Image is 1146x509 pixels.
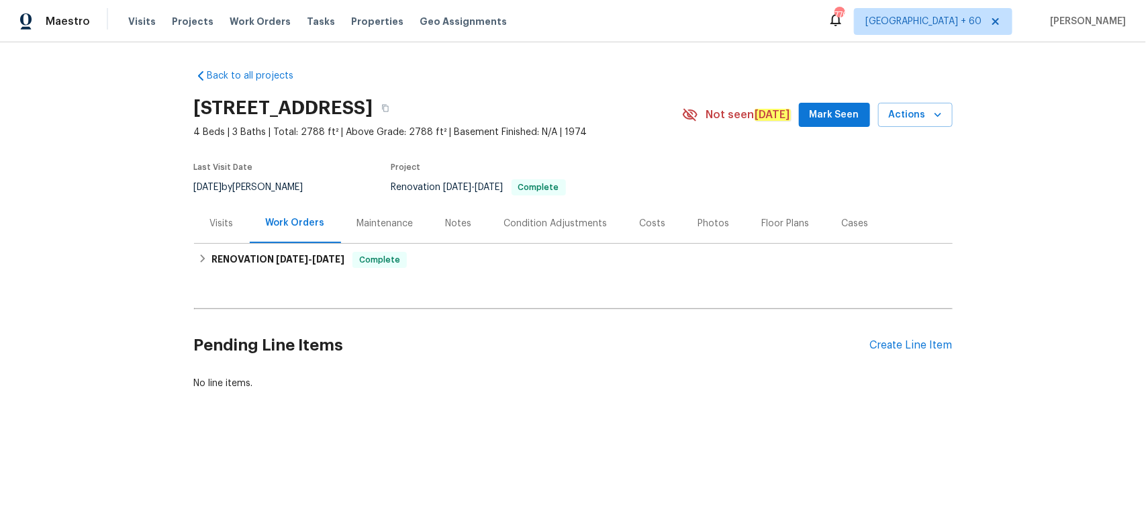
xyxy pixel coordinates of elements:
[755,109,791,121] em: [DATE]
[172,15,213,28] span: Projects
[194,69,323,83] a: Back to all projects
[640,217,666,230] div: Costs
[889,107,942,124] span: Actions
[373,96,397,120] button: Copy Address
[276,254,308,264] span: [DATE]
[312,254,344,264] span: [DATE]
[351,15,403,28] span: Properties
[194,314,870,377] h2: Pending Line Items
[391,183,566,192] span: Renovation
[128,15,156,28] span: Visits
[1045,15,1126,28] span: [PERSON_NAME]
[706,108,791,122] span: Not seen
[276,254,344,264] span: -
[391,163,421,171] span: Project
[444,183,472,192] span: [DATE]
[194,126,682,139] span: 4 Beds | 3 Baths | Total: 2788 ft² | Above Grade: 2788 ft² | Basement Finished: N/A | 1974
[230,15,291,28] span: Work Orders
[194,101,373,115] h2: [STREET_ADDRESS]
[513,183,565,191] span: Complete
[865,15,982,28] span: [GEOGRAPHIC_DATA] + 60
[194,244,953,276] div: RENOVATION [DATE]-[DATE]Complete
[420,15,507,28] span: Geo Assignments
[810,107,859,124] span: Mark Seen
[194,163,253,171] span: Last Visit Date
[194,377,953,390] div: No line items.
[504,217,608,230] div: Condition Adjustments
[46,15,90,28] span: Maestro
[444,183,504,192] span: -
[878,103,953,128] button: Actions
[211,252,344,268] h6: RENOVATION
[266,216,325,230] div: Work Orders
[357,217,414,230] div: Maintenance
[446,217,472,230] div: Notes
[834,8,844,21] div: 776
[475,183,504,192] span: [DATE]
[194,179,320,195] div: by [PERSON_NAME]
[307,17,335,26] span: Tasks
[762,217,810,230] div: Floor Plans
[799,103,870,128] button: Mark Seen
[354,253,405,267] span: Complete
[698,217,730,230] div: Photos
[210,217,234,230] div: Visits
[870,339,953,352] div: Create Line Item
[194,183,222,192] span: [DATE]
[842,217,869,230] div: Cases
